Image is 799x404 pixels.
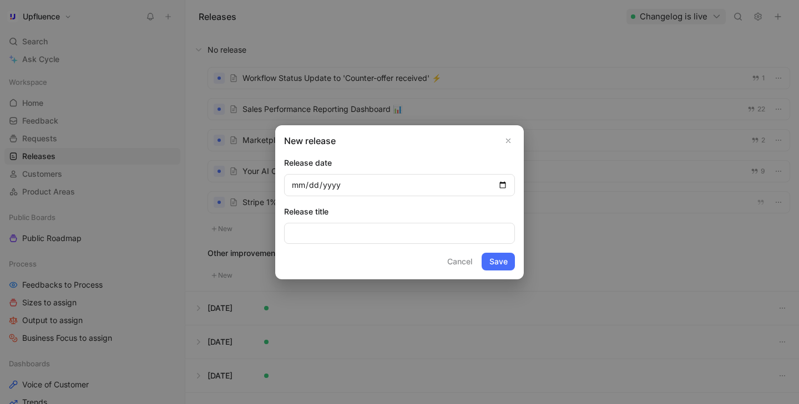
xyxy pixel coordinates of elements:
div: Release title [284,205,515,218]
button: Cancel [442,253,477,270]
button: Close [502,134,515,147]
h2: New release [284,134,515,147]
button: Save [482,253,515,270]
div: Release date [284,156,515,170]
